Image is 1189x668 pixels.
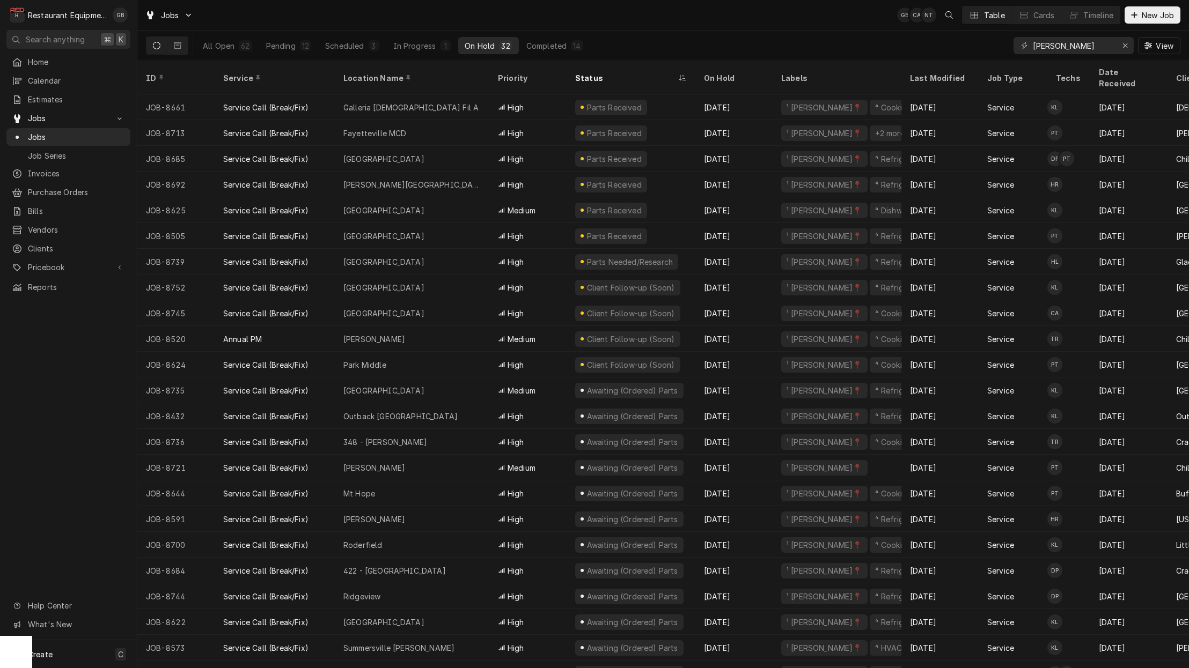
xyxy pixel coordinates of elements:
[28,10,107,21] div: Restaurant Equipment Diagnostics
[6,183,130,201] a: Purchase Orders
[786,282,863,293] div: ¹ [PERSON_NAME]📍
[1047,151,1062,166] div: Donovan Pruitt's Avatar
[28,131,125,143] span: Jobs
[874,256,942,268] div: ⁴ Refrigeration ❄️
[508,179,524,190] span: High
[1047,306,1062,321] div: CA
[442,40,449,51] div: 1
[343,359,386,370] div: Park Middle
[901,223,979,249] div: [DATE]
[137,377,215,403] div: JOB-8735
[1047,203,1062,218] div: KL
[508,359,524,370] span: High
[874,205,938,216] div: ⁴ Dishwashing 🌀
[874,411,942,422] div: ⁴ Refrigeration ❄️
[508,308,524,319] span: High
[987,488,1014,499] div: Service
[1090,455,1168,480] div: [DATE]
[508,436,524,448] span: High
[874,231,942,242] div: ⁴ Refrigeration ❄️
[223,231,309,242] div: Service Call (Break/Fix)
[1140,10,1176,21] span: New Job
[508,256,524,268] span: High
[28,619,124,630] span: What's New
[987,72,1039,84] div: Job Type
[874,102,924,113] div: ⁴ Cooking 🔥
[695,455,773,480] div: [DATE]
[223,333,262,345] div: Annual PM
[984,10,1005,21] div: Table
[786,256,863,268] div: ¹ [PERSON_NAME]📍
[26,34,85,45] span: Search anything
[113,8,128,23] div: Gary Beaver's Avatar
[302,40,309,51] div: 12
[6,202,130,220] a: Bills
[1047,357,1062,372] div: PT
[695,480,773,506] div: [DATE]
[786,385,863,396] div: ¹ [PERSON_NAME]📍
[6,30,130,49] button: Search anything⌘K
[695,506,773,532] div: [DATE]
[1125,6,1180,24] button: New Job
[28,205,125,217] span: Bills
[28,187,125,198] span: Purchase Orders
[1099,66,1157,89] div: Date Received
[910,72,968,84] div: Last Modified
[987,385,1014,396] div: Service
[585,256,674,268] div: Parts Needed/Research
[575,72,676,84] div: Status
[941,6,958,24] button: Open search
[1154,40,1176,51] span: View
[498,72,556,84] div: Priority
[137,455,215,480] div: JOB-8721
[1047,331,1062,346] div: TR
[223,72,324,84] div: Service
[874,153,942,165] div: ⁴ Refrigeration ❄️
[874,179,942,190] div: ⁴ Refrigeration ❄️
[786,205,863,216] div: ¹ [PERSON_NAME]📍
[585,205,643,216] div: Parts Received
[585,462,679,473] div: Awaiting (Ordered) Parts
[1090,120,1168,146] div: [DATE]
[1047,434,1062,449] div: Thomas Ross's Avatar
[901,403,979,429] div: [DATE]
[118,649,123,660] span: C
[585,153,643,165] div: Parts Received
[786,153,863,165] div: ¹ [PERSON_NAME]📍
[1047,280,1062,295] div: KL
[1047,486,1062,501] div: PT
[28,75,125,86] span: Calendar
[1047,511,1062,526] div: HR
[786,436,863,448] div: ¹ [PERSON_NAME]📍
[343,436,427,448] div: 348 - [PERSON_NAME]
[786,488,863,499] div: ¹ [PERSON_NAME]📍
[223,411,309,422] div: Service Call (Break/Fix)
[585,385,679,396] div: Awaiting (Ordered) Parts
[1090,352,1168,377] div: [DATE]
[585,411,679,422] div: Awaiting (Ordered) Parts
[137,506,215,532] div: JOB-8591
[223,102,309,113] div: Service Call (Break/Fix)
[987,128,1014,139] div: Service
[465,40,495,51] div: On Hold
[371,40,377,51] div: 3
[695,223,773,249] div: [DATE]
[901,326,979,352] div: [DATE]
[786,128,863,139] div: ¹ [PERSON_NAME]📍
[1059,151,1074,166] div: PT
[901,94,979,120] div: [DATE]
[28,243,125,254] span: Clients
[508,205,535,216] span: Medium
[508,231,524,242] span: High
[28,150,125,161] span: Job Series
[223,488,309,499] div: Service Call (Break/Fix)
[1047,460,1062,475] div: PT
[1047,280,1062,295] div: Kaleb Lewis's Avatar
[137,429,215,455] div: JOB-8736
[573,40,581,51] div: 14
[695,429,773,455] div: [DATE]
[137,146,215,172] div: JOB-8685
[781,72,893,84] div: Labels
[874,333,924,345] div: ⁴ Cooking 🔥
[343,282,424,293] div: [GEOGRAPHIC_DATA]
